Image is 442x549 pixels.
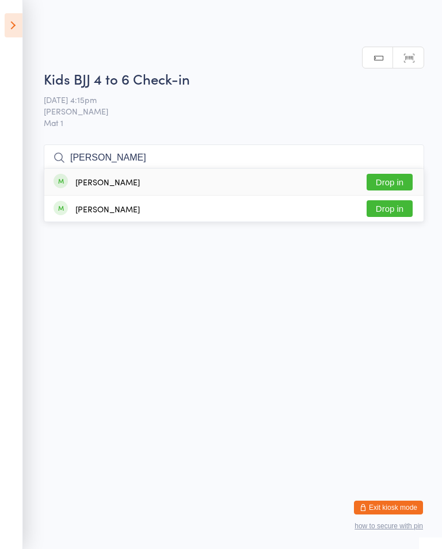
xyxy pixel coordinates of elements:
[44,144,424,171] input: Search
[44,69,424,88] h2: Kids BJJ 4 to 6 Check-in
[367,174,413,190] button: Drop in
[44,105,406,117] span: [PERSON_NAME]
[44,94,406,105] span: [DATE] 4:15pm
[354,501,423,514] button: Exit kiosk mode
[44,117,424,128] span: Mat 1
[75,204,140,213] div: [PERSON_NAME]
[75,177,140,186] div: [PERSON_NAME]
[367,200,413,217] button: Drop in
[355,522,423,530] button: how to secure with pin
